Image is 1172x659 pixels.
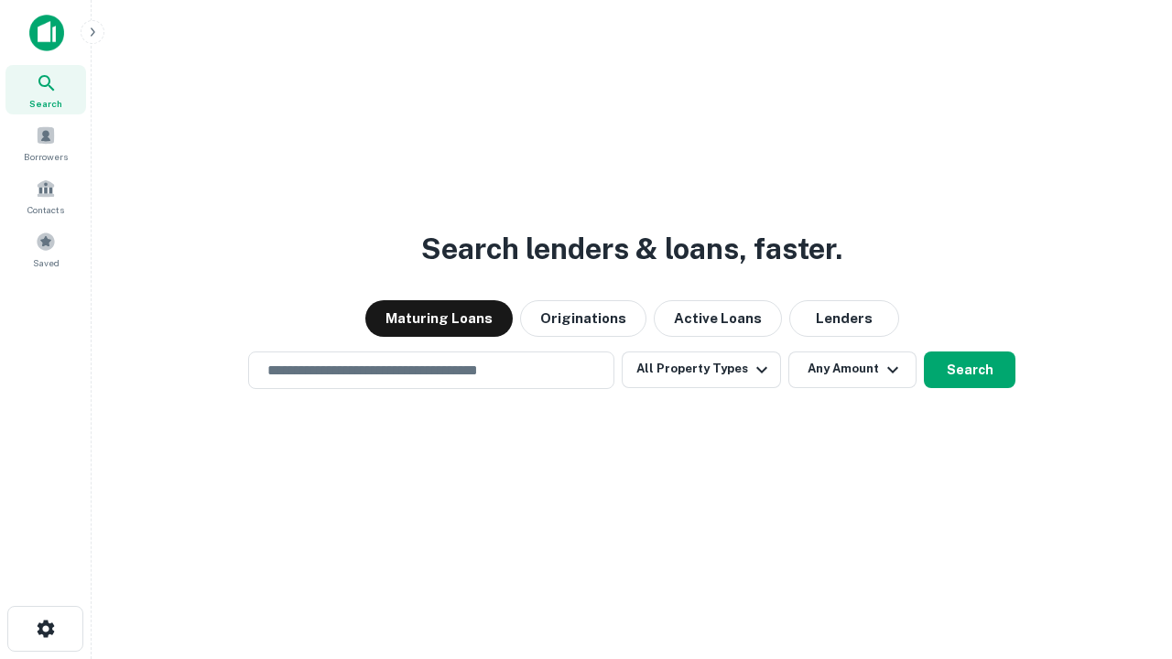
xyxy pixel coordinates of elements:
[365,300,513,337] button: Maturing Loans
[654,300,782,337] button: Active Loans
[788,351,917,388] button: Any Amount
[5,118,86,167] a: Borrowers
[24,149,68,164] span: Borrowers
[33,255,60,270] span: Saved
[27,202,64,217] span: Contacts
[421,227,842,271] h3: Search lenders & loans, faster.
[5,224,86,274] a: Saved
[29,15,64,51] img: capitalize-icon.png
[520,300,646,337] button: Originations
[789,300,899,337] button: Lenders
[622,351,781,388] button: All Property Types
[5,171,86,221] a: Contacts
[924,351,1015,388] button: Search
[5,65,86,114] a: Search
[29,96,62,111] span: Search
[1080,454,1172,542] iframe: Chat Widget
